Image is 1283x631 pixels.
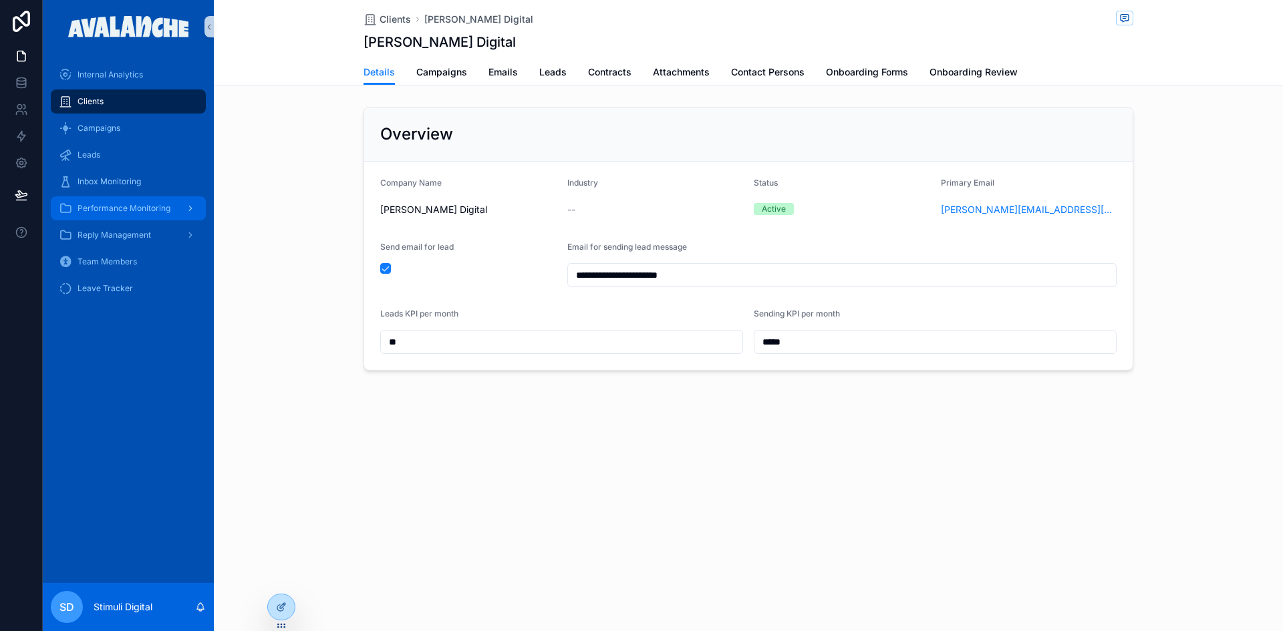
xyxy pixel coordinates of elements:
[941,203,1117,216] a: [PERSON_NAME][EMAIL_ADDRESS][DOMAIN_NAME]
[364,33,516,51] h1: [PERSON_NAME] Digital
[826,65,908,79] span: Onboarding Forms
[78,283,133,294] span: Leave Tracker
[364,13,411,26] a: Clients
[94,600,152,614] p: Stimuli Digital
[930,60,1018,87] a: Onboarding Review
[380,124,453,145] h2: Overview
[51,116,206,140] a: Campaigns
[51,250,206,274] a: Team Members
[51,223,206,247] a: Reply Management
[78,203,170,214] span: Performance Monitoring
[588,65,631,79] span: Contracts
[416,60,467,87] a: Campaigns
[78,123,120,134] span: Campaigns
[653,60,710,87] a: Attachments
[539,65,567,79] span: Leads
[380,242,454,252] span: Send email for lead
[51,143,206,167] a: Leads
[762,203,786,215] div: Active
[51,276,206,300] a: Leave Tracker
[78,176,141,187] span: Inbox Monitoring
[941,178,994,188] span: Primary Email
[416,65,467,79] span: Campaigns
[380,203,557,216] span: [PERSON_NAME] Digital
[380,178,442,188] span: Company Name
[78,69,143,80] span: Internal Analytics
[567,203,575,216] span: --
[539,60,567,87] a: Leads
[68,16,189,37] img: App logo
[567,242,687,252] span: Email for sending lead message
[754,178,778,188] span: Status
[380,308,458,319] span: Leads KPI per month
[424,13,533,26] a: [PERSON_NAME] Digital
[51,89,206,114] a: Clients
[567,178,598,188] span: Industry
[78,256,137,267] span: Team Members
[78,96,104,107] span: Clients
[78,230,151,240] span: Reply Management
[731,60,805,87] a: Contact Persons
[51,170,206,194] a: Inbox Monitoring
[826,60,908,87] a: Onboarding Forms
[364,60,395,85] a: Details
[364,65,395,79] span: Details
[488,60,518,87] a: Emails
[43,53,214,318] div: scrollable content
[731,65,805,79] span: Contact Persons
[488,65,518,79] span: Emails
[653,65,710,79] span: Attachments
[930,65,1018,79] span: Onboarding Review
[380,13,411,26] span: Clients
[59,599,74,615] span: SD
[588,60,631,87] a: Contracts
[78,150,100,160] span: Leads
[51,63,206,87] a: Internal Analytics
[754,308,840,319] span: Sending KPI per month
[51,196,206,220] a: Performance Monitoring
